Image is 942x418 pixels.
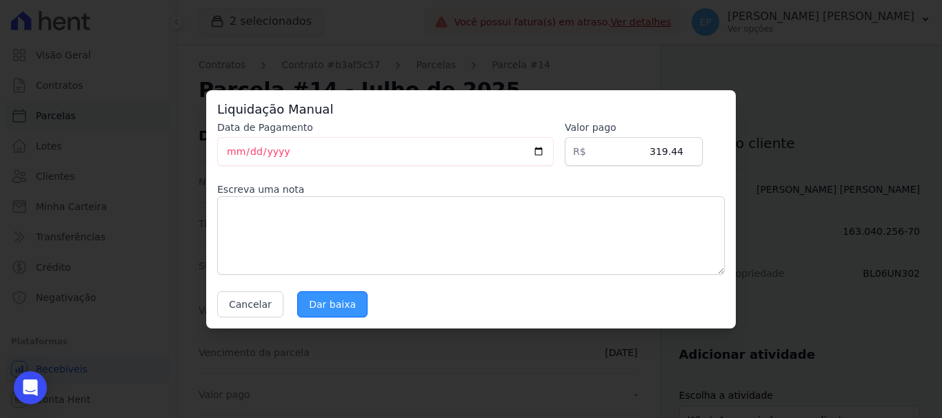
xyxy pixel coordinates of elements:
[217,182,725,196] label: Escreva uma nota
[217,121,554,134] label: Data de Pagamento
[297,291,368,317] input: Dar baixa
[217,291,283,317] button: Cancelar
[565,121,703,134] label: Valor pago
[14,371,47,404] div: Open Intercom Messenger
[217,101,725,118] h3: Liquidação Manual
